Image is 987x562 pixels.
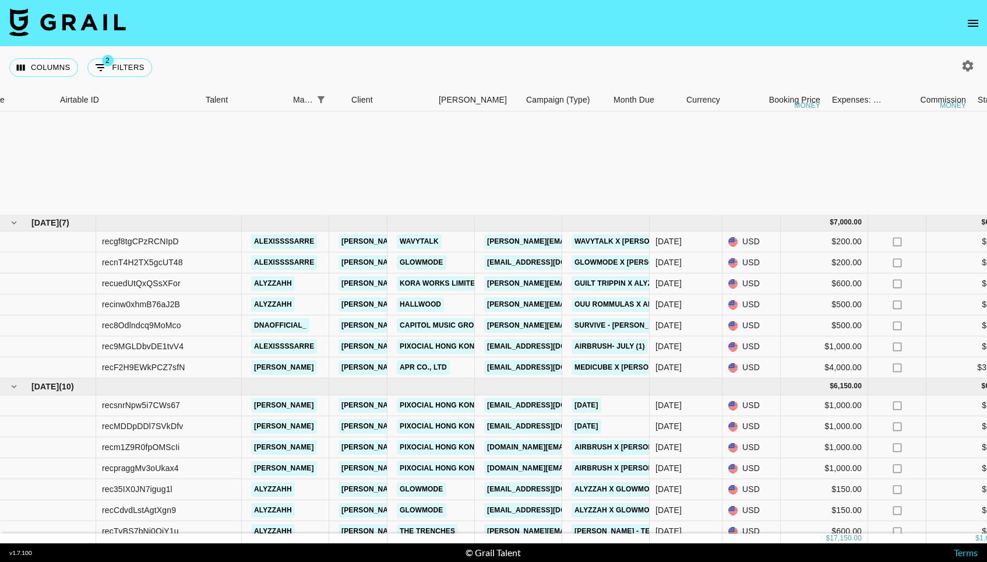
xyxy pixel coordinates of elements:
a: alexissssarre [251,255,317,270]
a: Survive - [PERSON_NAME] [572,318,675,333]
a: [PERSON_NAME][EMAIL_ADDRESS][DOMAIN_NAME] [339,297,528,312]
div: USD [722,357,781,378]
a: [PERSON_NAME][EMAIL_ADDRESS][DOMAIN_NAME] [339,461,528,476]
div: Booker [433,89,520,111]
span: ( 10 ) [59,381,74,392]
div: Campaign (Type) [526,89,590,111]
div: Jul '25 [655,361,682,373]
div: USD [722,416,781,437]
div: Jul '25 [655,298,682,310]
a: [PERSON_NAME][EMAIL_ADDRESS][DOMAIN_NAME] [339,234,528,249]
a: Pixocial Hong Kong Limited [397,398,513,413]
a: [PERSON_NAME][EMAIL_ADDRESS][DOMAIN_NAME] [339,440,528,455]
div: recF2H9EWkPCZ7sfN [102,361,185,373]
a: alyzzahh [251,503,295,518]
a: WavyTalk [397,234,442,249]
a: alyzzahh [251,276,295,291]
button: Show filters [313,92,329,108]
div: Currency [681,89,739,111]
div: Booking Price [769,89,820,111]
a: alexissssarre [251,339,317,354]
a: dnaofficial_ [251,318,309,333]
a: alyzzahh [251,524,295,539]
a: [PERSON_NAME][EMAIL_ADDRESS][DOMAIN_NAME] [339,419,528,434]
div: 1 active filter [313,92,329,108]
a: [PERSON_NAME][EMAIL_ADDRESS][DOMAIN_NAME] [484,276,674,291]
a: Pixocial Hong Kong Limited [397,339,513,354]
div: recMDDpDDl7SVkDfv [102,420,183,432]
div: $1,000.00 [781,458,868,479]
a: [PERSON_NAME] [251,360,317,375]
div: recinw0xhmB76aJ2B [102,298,180,310]
a: Airbrush X [PERSON_NAME] [DATE] [572,440,709,455]
a: [PERSON_NAME][EMAIL_ADDRESS][DOMAIN_NAME] [484,524,674,539]
div: recpraggMv3oUkax4 [102,462,179,474]
div: recCdvdLstAgtXgn9 [102,504,176,516]
a: [PERSON_NAME] [251,419,317,434]
a: [PERSON_NAME][EMAIL_ADDRESS][DOMAIN_NAME] [339,398,528,413]
a: Capitol Music Group [397,318,487,333]
a: Alyzzah X Glowmode [572,482,662,497]
a: [EMAIL_ADDRESS][DOMAIN_NAME] [484,503,615,518]
div: Talent [206,89,228,111]
div: Month Due [608,89,681,111]
button: hide children [6,378,22,395]
div: Jul '25 [655,257,682,268]
a: Pixocial Hong Kong Limited [397,461,513,476]
div: Client [346,89,433,111]
a: [EMAIL_ADDRESS][DOMAIN_NAME] [484,419,615,434]
a: Hallwood [397,297,444,312]
img: Grail Talent [9,8,126,36]
div: $200.00 [781,231,868,252]
a: Guilt Trippin X Alyzzah [572,276,669,291]
div: rec9MGLDbvDE1tvV4 [102,340,184,352]
div: Talent [200,89,287,111]
a: [PERSON_NAME] [251,440,317,455]
a: Medicube X [PERSON_NAME] [572,360,684,375]
div: $600.00 [781,521,868,542]
a: [EMAIL_ADDRESS][DOMAIN_NAME] [484,398,615,413]
div: Aug '25 [655,441,682,453]
span: [DATE] [31,217,59,229]
div: [PERSON_NAME] [439,89,507,111]
a: [PERSON_NAME][EMAIL_ADDRESS][DOMAIN_NAME] [339,339,528,354]
a: [PERSON_NAME][EMAIL_ADDRESS][DOMAIN_NAME] [339,503,528,518]
a: Airbrush X [PERSON_NAME] [DATE] [572,461,709,476]
a: APR Co., Ltd [397,360,450,375]
div: $1,000.00 [781,336,868,357]
div: Airtable ID [60,89,99,111]
a: WavyTalk X [PERSON_NAME] [572,234,685,249]
div: USD [722,437,781,458]
a: Terms [954,547,978,558]
div: $ [826,533,830,543]
a: GLOWMODE [397,503,446,518]
div: USD [722,252,781,273]
div: recnT4H2TX5gcUT48 [102,257,183,268]
div: USD [722,273,781,294]
button: hide children [6,215,22,231]
div: USD [722,458,781,479]
a: [EMAIL_ADDRESS][DOMAIN_NAME] [484,482,615,497]
div: $150.00 [781,479,868,500]
div: $1,000.00 [781,395,868,416]
a: [PERSON_NAME][EMAIL_ADDRESS][PERSON_NAME][DOMAIN_NAME] [484,297,734,312]
a: Airbrush- July (1) [572,339,648,354]
div: 6,150.00 [834,381,862,391]
div: 17,150.00 [830,533,862,543]
a: Pixocial Hong Kong Limited [397,419,513,434]
a: [EMAIL_ADDRESS][DOMAIN_NAME] [484,360,615,375]
div: Aug '25 [655,420,682,432]
div: Aug '25 [655,504,682,516]
a: The Trenches [397,524,458,539]
div: © Grail Talent [466,547,521,559]
a: [PERSON_NAME][EMAIL_ADDRESS][DOMAIN_NAME] [339,318,528,333]
a: alyzzahh [251,482,295,497]
a: alyzzahh [251,297,295,312]
a: [PERSON_NAME][EMAIL_ADDRESS][DOMAIN_NAME] [339,524,528,539]
div: Manager [293,89,313,111]
div: $150.00 [781,500,868,521]
div: Jul '25 [655,319,682,331]
div: $500.00 [781,294,868,315]
a: [PERSON_NAME][EMAIL_ADDRESS][DOMAIN_NAME] [339,276,528,291]
div: Campaign (Type) [520,89,608,111]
